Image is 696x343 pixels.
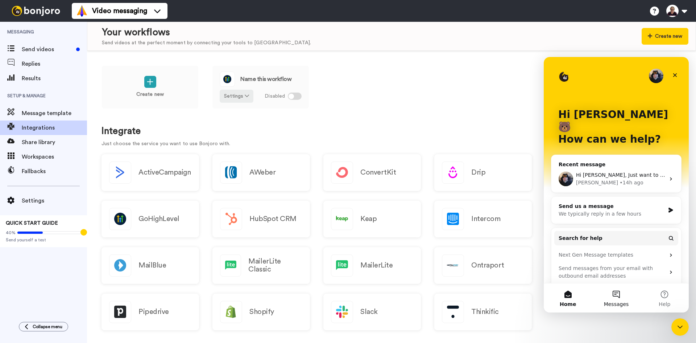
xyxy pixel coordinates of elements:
h2: MailerLite [360,261,393,269]
a: MailerLite [323,247,421,284]
img: logo_keap.svg [331,208,353,230]
span: Send yourself a test [6,237,81,243]
span: 40% [6,230,16,236]
img: logo_drip.svg [442,162,464,183]
a: ConvertKit [323,154,421,191]
a: Keap [323,201,421,237]
span: Disabled [265,93,285,100]
img: logo_shopify.svg [220,301,242,323]
span: Video messaging [92,6,147,16]
h2: Keap [360,215,377,223]
h2: Slack [360,308,378,316]
h2: Thinkific [471,308,499,316]
a: HubSpot CRM [212,201,310,237]
span: Help [115,245,127,250]
span: Workspaces [22,152,87,161]
h2: MailBlue [138,261,166,269]
img: logo_mailerlite.svg [220,255,241,276]
img: bj-logo-header-white.svg [9,6,63,16]
a: Thinkific [434,294,532,330]
button: Messages [48,226,96,256]
div: • 14h ago [76,122,99,130]
span: Name this workflow [240,76,291,82]
h2: Intercom [471,215,500,223]
div: Send messages from your email with outbound email addresses [11,205,134,226]
img: logo_gohighlevel.png [220,72,235,86]
iframe: Intercom live chat [544,57,689,313]
a: Drip [434,154,532,191]
h1: Integrate [101,126,681,136]
div: Send videos at the perfect moment by connecting your tools to [GEOGRAPHIC_DATA]. [102,39,311,47]
h2: GoHighLevel [138,215,179,223]
div: Close [125,12,138,25]
span: Collapse menu [33,324,62,330]
div: Next Gen Message templates [15,194,121,202]
div: Send messages from your email with outbound email addresses [15,208,121,223]
h2: ActiveCampaign [138,168,191,176]
img: logo_gohighlevel.png [109,208,131,230]
img: logo_aweber.svg [220,162,242,183]
a: MailBlue [101,247,199,284]
span: Fallbacks [22,167,87,176]
button: Search for help [11,174,134,188]
a: Slack [323,294,421,330]
img: logo_mailerlite.svg [331,255,353,276]
span: Search for help [15,177,59,185]
img: logo_hubspot.svg [220,208,242,230]
span: Home [16,245,32,250]
a: Pipedrive [101,294,199,330]
img: logo_intercom.svg [442,208,464,230]
span: Settings [22,196,87,205]
span: Results [22,74,87,83]
img: logo_ontraport.svg [442,255,464,276]
h2: HubSpot CRM [249,215,297,223]
h2: AWeber [249,168,275,176]
span: Share library [22,138,87,147]
a: Create new [101,65,199,109]
span: Integrations [22,123,87,132]
span: QUICK START GUIDE [6,221,58,226]
img: logo_pipedrive.png [109,301,131,323]
div: Next Gen Message templates [11,191,134,205]
div: Tooltip anchor [80,229,87,236]
iframe: Intercom live chat [671,318,689,336]
a: GoHighLevel [101,201,199,237]
img: logo_convertkit.svg [331,162,353,183]
button: Collapse menu [19,322,68,331]
img: logo_slack.svg [331,301,353,323]
span: Hi [PERSON_NAME], Just want to confirm this is an actual email with an inbox, it is not an alias. [32,115,274,121]
img: logo_thinkific.svg [442,301,464,323]
a: Intercom [434,201,532,237]
div: [PERSON_NAME] [32,122,74,130]
span: Replies [22,60,87,68]
h2: ConvertKit [360,168,396,176]
a: Ontraport [434,247,532,284]
button: Create new [642,28,688,45]
a: Shopify [212,294,310,330]
p: Create new [136,91,164,98]
h2: Drip [471,168,485,176]
a: Name this workflowSettings Disabled [212,65,309,109]
span: Message template [22,109,87,118]
h2: Shopify [249,308,274,316]
button: Help [97,226,145,256]
div: Send us a messageWe typically reply in a few hours [7,139,138,167]
span: Messages [60,245,85,250]
h2: MailerLite Classic [248,257,302,273]
a: MailerLite Classic [212,247,310,284]
div: Your workflows [102,26,311,39]
button: ActiveCampaign [101,154,199,191]
img: logo_activecampaign.svg [109,162,131,183]
span: Send videos [22,45,73,54]
div: Send us a message [15,146,121,153]
p: Just choose the service you want to use Bonjoro with. [101,140,681,148]
button: Settings [220,90,253,103]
